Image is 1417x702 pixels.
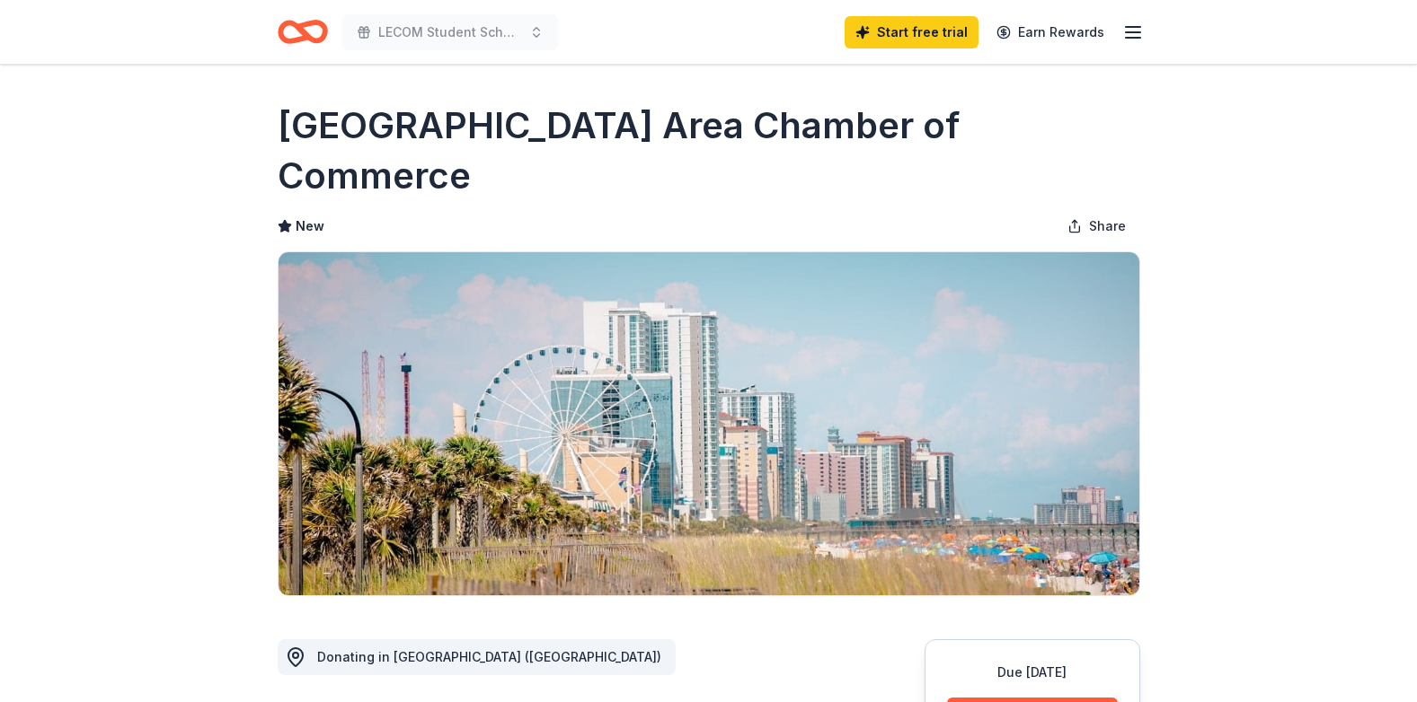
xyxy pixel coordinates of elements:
button: LECOM Student Scholarship Fund Annual Gala [342,14,558,50]
a: Earn Rewards [986,16,1115,48]
span: Share [1089,215,1126,237]
a: Start free trial [845,16,979,48]
h1: [GEOGRAPHIC_DATA] Area Chamber of Commerce [278,101,1140,201]
a: Home [278,11,328,53]
span: LECOM Student Scholarship Fund Annual Gala [378,22,522,43]
button: Share [1053,208,1140,244]
span: Donating in [GEOGRAPHIC_DATA] ([GEOGRAPHIC_DATA]) [317,649,661,664]
div: Due [DATE] [947,662,1118,683]
span: New [296,215,324,237]
img: Image for Myrtle Beach Area Chamber of Commerce [279,252,1139,595]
